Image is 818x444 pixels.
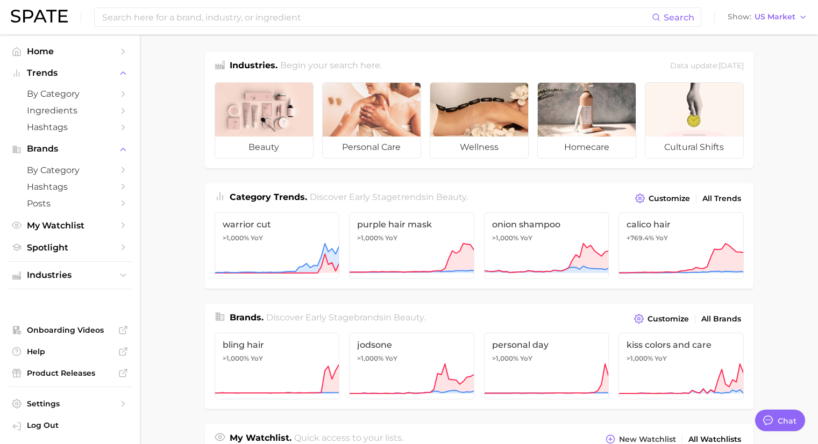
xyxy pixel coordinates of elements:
a: by Category [9,85,131,102]
span: wellness [430,137,528,158]
span: Brands . [230,312,264,323]
a: Product Releases [9,365,131,381]
span: Settings [27,399,113,409]
a: Hashtags [9,119,131,135]
span: Help [27,347,113,356]
span: YoY [656,234,668,242]
span: My Watchlist [27,220,113,231]
span: by Category [27,89,113,99]
a: kiss colors and care>1,000% YoY [618,333,744,399]
span: >1,000% [223,354,249,362]
span: onion shampoo [492,219,601,230]
span: Industries [27,270,113,280]
a: wellness [430,82,529,159]
a: All Brands [699,312,744,326]
span: Hashtags [27,122,113,132]
a: beauty [215,82,314,159]
button: Trends [9,65,131,81]
span: >1,000% [357,234,383,242]
span: bling hair [223,340,332,350]
span: beauty [436,192,466,202]
span: Hashtags [27,182,113,192]
span: by Category [27,165,113,175]
span: calico hair [627,219,736,230]
a: All Trends [700,191,744,206]
a: Ingredients [9,102,131,119]
span: All Brands [701,314,741,324]
span: Customize [648,314,689,324]
a: personal care [322,82,421,159]
span: YoY [251,234,263,242]
a: Hashtags [9,178,131,195]
a: Log out. Currently logged in with e-mail farnell.ar@pg.com. [9,417,131,435]
span: Trends [27,68,113,78]
a: Home [9,43,131,60]
a: warrior cut>1,000% YoY [215,212,340,279]
span: Ingredients [27,105,113,116]
span: personal care [323,137,421,158]
span: YoY [655,354,667,363]
span: kiss colors and care [627,340,736,350]
a: homecare [537,82,636,159]
button: Customize [632,191,692,206]
h2: Begin your search here. [280,59,382,74]
span: YoY [520,234,532,242]
span: jodsone [357,340,466,350]
a: cultural shifts [645,82,744,159]
span: Onboarding Videos [27,325,113,335]
button: Customize [631,311,691,326]
span: beauty [215,137,313,158]
button: ShowUS Market [725,10,810,24]
button: Industries [9,267,131,283]
span: New Watchlist [619,435,676,444]
span: Search [664,12,694,23]
span: >1,000% [492,234,518,242]
span: >1,000% [492,354,518,362]
a: calico hair+769.4% YoY [618,212,744,279]
span: Category Trends . [230,192,307,202]
span: YoY [385,234,397,242]
a: Spotlight [9,239,131,256]
a: jodsone>1,000% YoY [349,333,474,399]
span: Brands [27,144,113,154]
span: US Market [755,14,795,20]
a: by Category [9,162,131,178]
span: purple hair mask [357,219,466,230]
a: purple hair mask>1,000% YoY [349,212,474,279]
span: Spotlight [27,242,113,253]
span: >1,000% [627,354,653,362]
span: >1,000% [357,354,383,362]
span: YoY [520,354,532,363]
a: Help [9,343,131,360]
span: YoY [251,354,263,363]
button: Brands [9,141,131,157]
span: Customize [649,194,690,203]
span: YoY [385,354,397,363]
a: Posts [9,195,131,212]
span: Discover Early Stage trends in . [310,192,468,202]
h1: Industries. [230,59,278,74]
span: All Watchlists [688,435,741,444]
img: SPATE [11,10,68,23]
span: Home [27,46,113,56]
span: >1,000% [223,234,249,242]
a: Settings [9,396,131,412]
span: homecare [538,137,636,158]
span: Log Out [27,420,123,430]
span: warrior cut [223,219,332,230]
a: Onboarding Videos [9,322,131,338]
a: My Watchlist [9,217,131,234]
span: Show [728,14,751,20]
span: personal day [492,340,601,350]
div: Data update: [DATE] [670,59,744,74]
span: Product Releases [27,368,113,378]
span: cultural shifts [645,137,743,158]
span: +769.4% [627,234,654,242]
a: onion shampoo>1,000% YoY [484,212,609,279]
a: bling hair>1,000% YoY [215,333,340,399]
span: Posts [27,198,113,209]
span: Discover Early Stage brands in . [266,312,425,323]
span: beauty [394,312,424,323]
input: Search here for a brand, industry, or ingredient [101,8,652,26]
span: All Trends [702,194,741,203]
